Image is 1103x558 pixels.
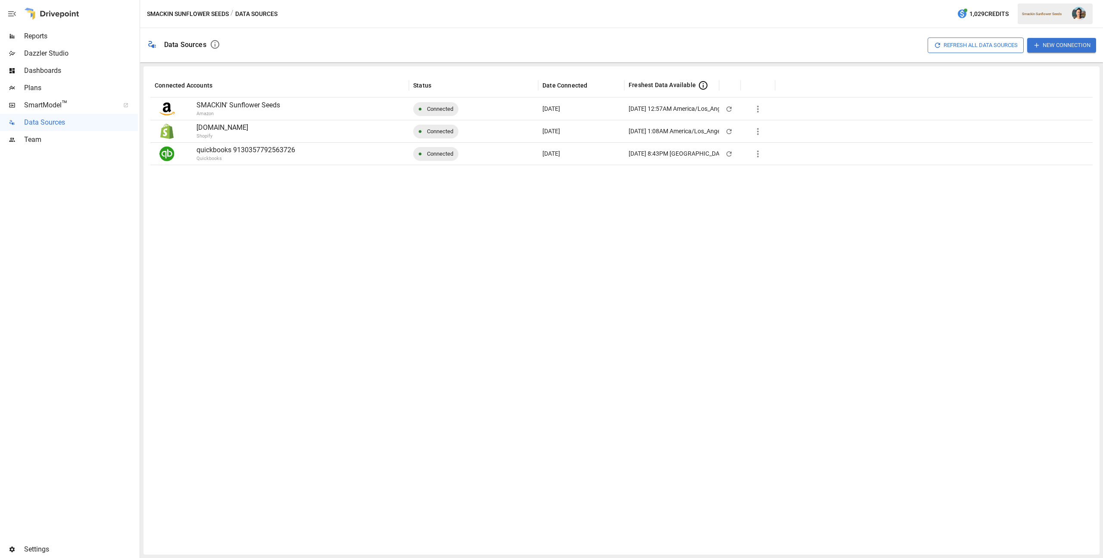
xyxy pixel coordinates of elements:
[196,100,405,110] p: SMACKIN' Sunflower Seeds
[231,9,234,19] div: /
[164,41,206,49] div: Data Sources
[724,79,736,91] button: Sort
[159,146,174,161] img: Quickbooks Logo
[159,101,174,116] img: Amazon Logo
[629,98,731,120] div: [DATE] 12:57AM America/Los_Angeles
[422,120,458,142] span: Connected
[24,135,138,145] span: Team
[62,99,68,110] span: ™
[629,81,696,89] span: Freshest Data Available
[196,155,451,163] p: Quickbooks
[24,31,138,41] span: Reports
[953,6,1012,22] button: 1,029Credits
[24,100,114,110] span: SmartModel
[24,544,138,555] span: Settings
[538,97,624,120] div: Dec 21 2024
[24,83,138,93] span: Plans
[24,66,138,76] span: Dashboards
[969,9,1009,19] span: 1,029 Credits
[159,124,174,139] img: Shopify Logo
[422,98,458,120] span: Connected
[1027,38,1096,52] button: New Connection
[422,143,458,165] span: Connected
[196,122,405,133] p: [DOMAIN_NAME]
[588,79,600,91] button: Sort
[155,82,212,89] div: Connected Accounts
[928,38,1024,53] button: Refresh All Data Sources
[196,110,451,118] p: Amazon
[196,133,451,140] p: Shopify
[196,145,405,155] p: quickbooks 9130357792563726
[538,120,624,142] div: Dec 21 2024
[213,79,225,91] button: Sort
[432,79,444,91] button: Sort
[542,82,587,89] div: Date Connected
[538,142,624,165] div: Dec 21 2024
[413,82,431,89] div: Status
[746,79,758,91] button: Sort
[629,143,764,165] div: [DATE] 8:43PM [GEOGRAPHIC_DATA]/Los_Angeles
[24,48,138,59] span: Dazzler Studio
[147,9,229,19] button: Smackin Sunflower Seeds
[629,120,728,142] div: [DATE] 1:08AM America/Los_Angeles
[1022,12,1067,16] div: Smackin Sunflower Seeds
[24,117,138,128] span: Data Sources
